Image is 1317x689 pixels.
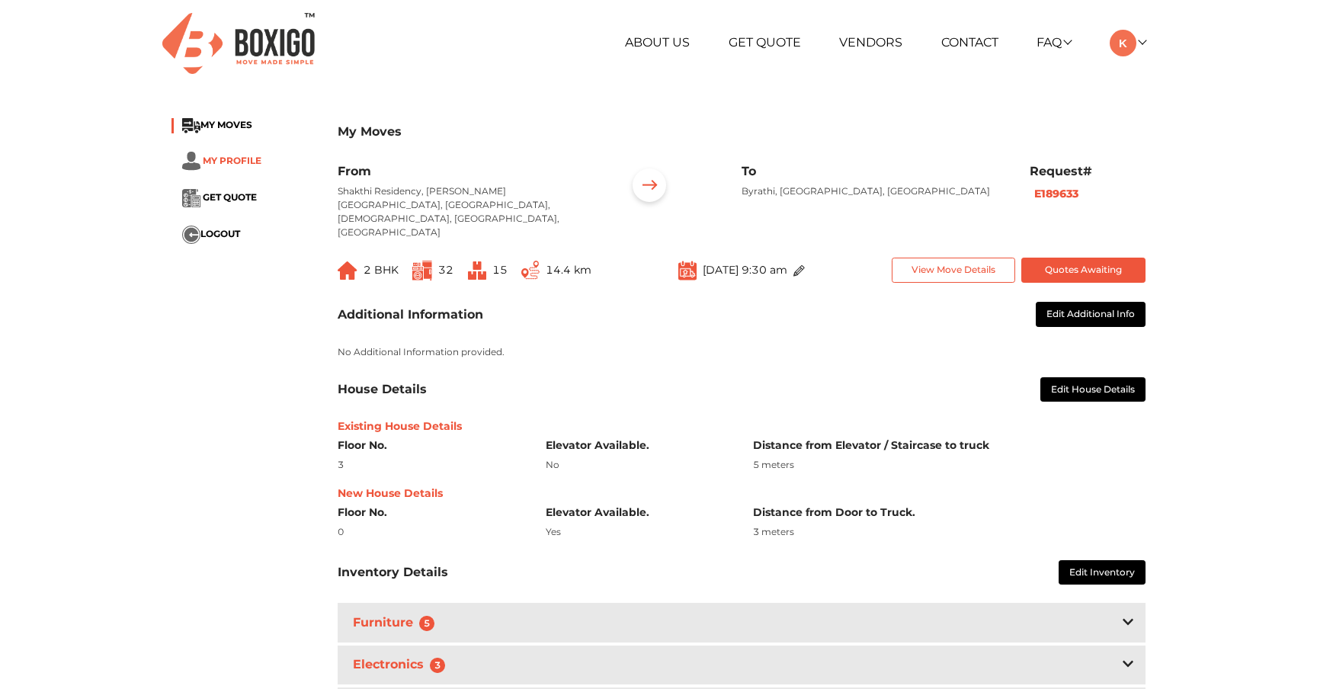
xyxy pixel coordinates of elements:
[338,164,603,178] h6: From
[729,35,801,50] a: Get Quote
[338,525,523,539] div: 0
[182,226,240,244] button: ...LOGOUT
[419,616,434,631] span: 5
[468,261,486,280] img: ...
[350,654,454,676] h3: Electronics
[703,263,787,277] span: [DATE] 9:30 am
[892,258,1016,283] button: View Move Details
[546,458,731,472] div: No
[182,189,200,207] img: ...
[338,420,1146,433] h6: Existing House Details
[546,525,731,539] div: Yes
[182,152,200,171] img: ...
[1030,164,1146,178] h6: Request#
[626,164,673,211] img: ...
[1021,258,1146,283] button: Quotes Awaiting
[753,439,1146,452] h6: Distance from Elevator / Staircase to truck
[182,118,200,133] img: ...
[1036,302,1146,327] button: Edit Additional Info
[182,192,257,203] a: ... GET QUOTE
[546,506,731,519] h6: Elevator Available.
[338,487,1146,500] h6: New House Details
[182,120,252,131] a: ...MY MOVES
[338,307,483,322] h3: Additional Information
[200,120,252,131] span: MY MOVES
[753,458,1146,472] div: 5 meters
[492,263,508,277] span: 15
[338,458,523,472] div: 3
[546,263,591,277] span: 14.4 km
[338,506,523,519] h6: Floor No.
[364,263,399,277] span: 2 BHK
[742,164,1007,178] h6: To
[338,261,357,280] img: ...
[625,35,690,50] a: About Us
[338,439,523,452] h6: Floor No.
[678,260,697,280] img: ...
[941,35,998,50] a: Contact
[1030,185,1083,203] button: E189633
[742,184,1007,198] p: Byrathi, [GEOGRAPHIC_DATA], [GEOGRAPHIC_DATA]
[430,658,445,673] span: 3
[1040,377,1146,402] button: Edit House Details
[1034,187,1078,200] b: E189633
[182,155,261,166] a: ... MY PROFILE
[793,265,805,277] img: ...
[753,506,1146,519] h6: Distance from Door to Truck.
[1059,560,1146,585] button: Edit Inventory
[753,525,1146,539] div: 3 meters
[203,155,261,166] span: MY PROFILE
[521,261,540,280] img: ...
[412,261,432,280] img: ...
[203,192,257,203] span: GET QUOTE
[839,35,902,50] a: Vendors
[338,345,1146,359] p: No Additional Information provided.
[338,184,603,239] p: Shakthi Residency, [PERSON_NAME][GEOGRAPHIC_DATA], [GEOGRAPHIC_DATA], [DEMOGRAPHIC_DATA], [GEOGRA...
[338,124,1146,139] h3: My Moves
[350,612,444,634] h3: Furniture
[1037,35,1071,50] a: FAQ
[182,226,200,244] img: ...
[338,565,448,579] h3: Inventory Details
[438,263,453,277] span: 32
[338,382,427,396] h3: House Details
[162,13,315,73] img: Boxigo
[200,229,240,240] span: LOGOUT
[546,439,731,452] h6: Elevator Available.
